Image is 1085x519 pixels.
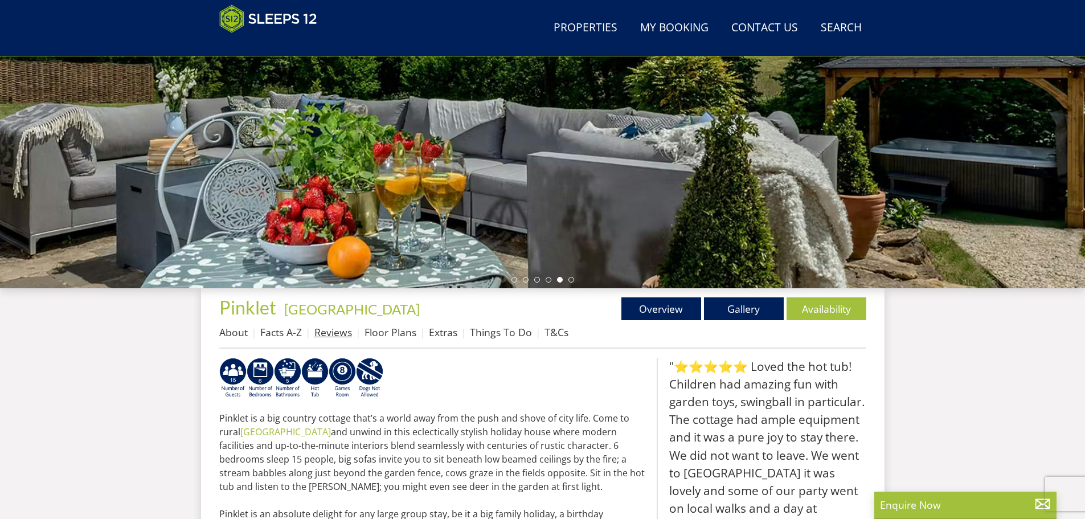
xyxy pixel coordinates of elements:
iframe: Customer reviews powered by Trustpilot [214,40,333,50]
img: AD_4nXdtMqFLQeNd5SD_yg5mtFB1sUCemmLv_z8hISZZtoESff8uqprI2Ap3l0Pe6G3wogWlQaPaciGoyoSy1epxtlSaMm8_H... [356,358,383,399]
a: Things To Do [470,325,532,339]
img: AD_4nXdm7d4G2YDlTvDNqQTdX1vdTAEAvNtUEKlmdBdwfA56JoWD8uu9-l1tHBTjLitErEH7b5pr3HeNp36h7pU9MuRJVB8Ke... [219,358,247,399]
a: Overview [621,297,701,320]
a: Contact Us [727,15,803,41]
a: Reviews [314,325,352,339]
span: - [280,301,420,317]
a: Pinklet [219,296,280,318]
img: Sleeps 12 [219,5,317,33]
a: Facts A-Z [260,325,302,339]
a: Properties [549,15,622,41]
img: AD_4nXcMgaL2UimRLXeXiAqm8UPE-AF_sZahunijfYMEIQ5SjfSEJI6yyokxyra45ncz6iSW_QuFDoDBo1Fywy-cEzVuZq-ph... [274,358,301,399]
a: Gallery [704,297,784,320]
img: AD_4nXdrZMsjcYNLGsKuA84hRzvIbesVCpXJ0qqnwZoX5ch9Zjv73tWe4fnFRs2gJ9dSiUubhZXckSJX_mqrZBmYExREIfryF... [329,358,356,399]
a: Search [816,15,866,41]
a: [GEOGRAPHIC_DATA] [284,301,420,317]
a: Extras [429,325,457,339]
img: AD_4nXfRzBlt2m0mIteXDhAcJCdmEApIceFt1SPvkcB48nqgTZkfMpQlDmULa47fkdYiHD0skDUgcqepViZHFLjVKS2LWHUqM... [247,358,274,399]
a: Availability [787,297,866,320]
img: AD_4nXcpX5uDwed6-YChlrI2BYOgXwgg3aqYHOhRm0XfZB-YtQW2NrmeCr45vGAfVKUq4uWnc59ZmEsEzoF5o39EWARlT1ewO... [301,358,329,399]
a: T&Cs [544,325,568,339]
a: Floor Plans [365,325,416,339]
a: About [219,325,248,339]
span: Pinklet [219,296,276,318]
p: Enquire Now [880,497,1051,512]
a: [GEOGRAPHIC_DATA] [240,426,331,438]
a: My Booking [636,15,713,41]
